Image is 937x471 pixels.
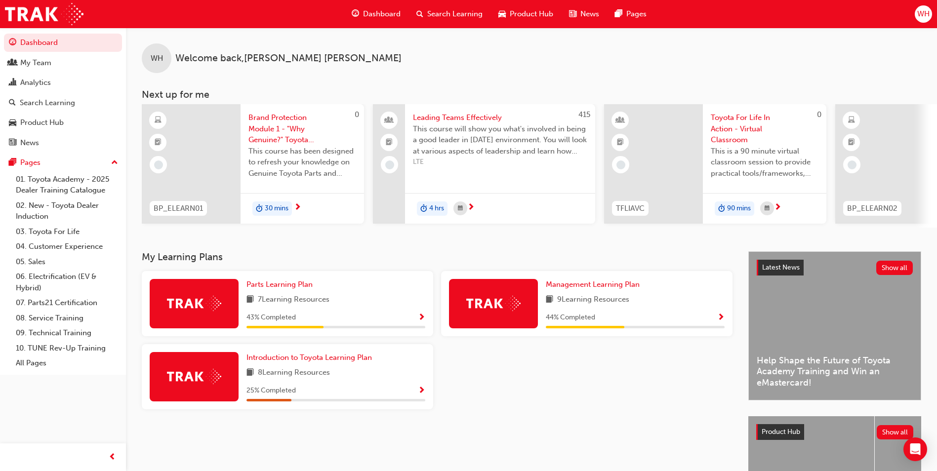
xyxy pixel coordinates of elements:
span: booktick-icon [848,136,855,149]
span: guage-icon [9,39,16,47]
a: Dashboard [4,34,122,52]
span: WH [151,53,163,64]
a: 10. TUNE Rev-Up Training [12,341,122,356]
a: Latest NewsShow allHelp Shape the Future of Toyota Academy Training and Win an eMastercard! [748,251,921,400]
span: Dashboard [363,8,401,20]
span: 43 % Completed [246,312,296,323]
span: 25 % Completed [246,385,296,396]
a: search-iconSearch Learning [408,4,490,24]
span: learningResourceType_ELEARNING-icon [848,114,855,127]
a: 01. Toyota Academy - 2025 Dealer Training Catalogue [12,172,122,198]
span: Brand Protection Module 1 - "Why Genuine?" Toyota Genuine Parts and Accessories [248,112,356,146]
h3: Next up for me [126,89,937,100]
span: LTE [413,157,587,168]
span: booktick-icon [617,136,624,149]
span: 90 mins [727,203,751,214]
a: Management Learning Plan [546,279,644,290]
a: All Pages [12,355,122,371]
div: Search Learning [20,97,75,109]
span: news-icon [9,139,16,148]
a: 0TFLIAVCToyota For Life In Action - Virtual ClassroomThis is a 90 minute virtual classroom sessio... [604,104,826,224]
span: Show Progress [418,314,425,322]
span: calendar-icon [458,202,463,215]
a: News [4,134,122,152]
span: News [580,8,599,20]
span: 415 [578,110,590,119]
span: book-icon [246,294,254,306]
span: duration-icon [256,202,263,215]
span: next-icon [467,203,475,212]
span: 8 Learning Resources [258,367,330,379]
img: Trak [466,296,521,311]
span: 9 Learning Resources [557,294,629,306]
span: learningRecordVerb_NONE-icon [385,160,394,169]
span: up-icon [111,157,118,169]
a: 05. Sales [12,254,122,270]
span: pages-icon [9,158,16,167]
h3: My Learning Plans [142,251,733,263]
a: 03. Toyota For Life [12,224,122,239]
a: Product Hub [4,114,122,132]
a: car-iconProduct Hub [490,4,561,24]
a: 09. Technical Training [12,325,122,341]
a: news-iconNews [561,4,607,24]
span: learningResourceType_INSTRUCTOR_LED-icon [617,114,624,127]
span: pages-icon [615,8,622,20]
span: BP_ELEARN01 [154,203,203,214]
a: Search Learning [4,94,122,112]
span: car-icon [498,8,506,20]
a: 0BP_ELEARN01Brand Protection Module 1 - "Why Genuine?" Toyota Genuine Parts and AccessoriesThis c... [142,104,364,224]
button: Show all [876,261,913,275]
span: learningResourceType_ELEARNING-icon [155,114,162,127]
span: next-icon [294,203,301,212]
span: learningRecordVerb_NONE-icon [154,160,163,169]
span: car-icon [9,118,16,127]
span: Help Shape the Future of Toyota Academy Training and Win an eMastercard! [757,355,913,389]
div: Analytics [20,77,51,88]
span: 0 [355,110,359,119]
a: Latest NewsShow all [757,260,913,275]
span: search-icon [416,8,423,20]
img: Trak [167,296,221,311]
a: 04. Customer Experience [12,239,122,254]
span: Show Progress [717,314,725,322]
span: This is a 90 minute virtual classroom session to provide practical tools/frameworks, behaviours a... [711,146,818,179]
button: DashboardMy TeamAnalyticsSearch LearningProduct HubNews [4,32,122,154]
button: Pages [4,154,122,172]
span: book-icon [546,294,553,306]
button: Show Progress [717,312,725,324]
span: 44 % Completed [546,312,595,323]
div: Product Hub [20,117,64,128]
span: Pages [626,8,647,20]
span: Toyota For Life In Action - Virtual Classroom [711,112,818,146]
span: Parts Learning Plan [246,280,313,289]
span: 0 [817,110,821,119]
div: My Team [20,57,51,69]
span: 4 hrs [429,203,444,214]
button: Show Progress [418,312,425,324]
a: Product HubShow all [756,424,913,440]
button: Show all [877,425,914,439]
span: next-icon [774,203,781,212]
span: Welcome back , [PERSON_NAME] [PERSON_NAME] [175,53,402,64]
span: Introduction to Toyota Learning Plan [246,353,372,362]
span: booktick-icon [386,136,393,149]
span: learningRecordVerb_NONE-icon [616,160,625,169]
span: BP_ELEARN02 [847,203,897,214]
div: Pages [20,157,41,168]
span: Product Hub [762,428,800,436]
div: Open Intercom Messenger [903,437,927,461]
span: people-icon [386,114,393,127]
span: Latest News [762,263,800,272]
span: This course has been designed to refresh your knowledge on Genuine Toyota Parts and Accessories s... [248,146,356,179]
span: search-icon [9,99,16,108]
span: Management Learning Plan [546,280,640,289]
span: news-icon [569,8,576,20]
span: booktick-icon [155,136,162,149]
span: This course will show you what's involved in being a good leader in [DATE] environment. You will ... [413,123,587,157]
span: WH [917,8,930,20]
a: My Team [4,54,122,72]
span: Search Learning [427,8,483,20]
span: duration-icon [420,202,427,215]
